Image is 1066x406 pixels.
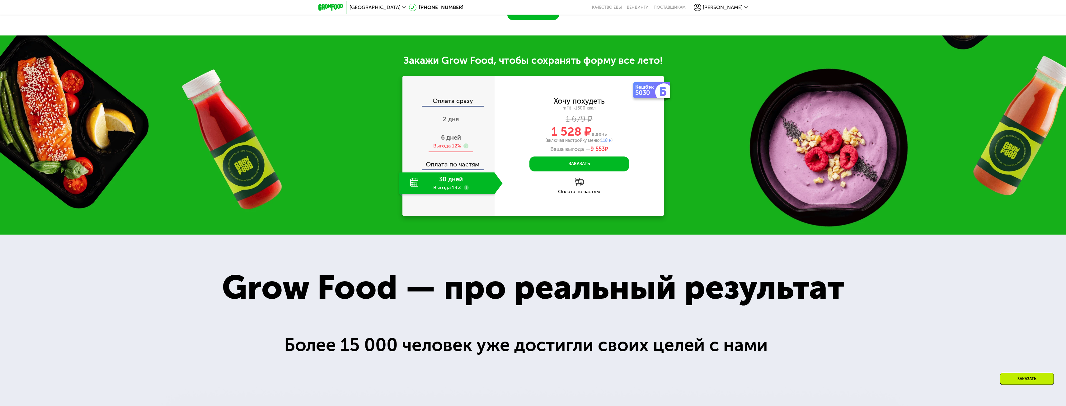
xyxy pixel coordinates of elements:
[590,146,605,152] span: 9 553
[495,105,664,111] div: mFit ~1600 ккал
[197,262,869,313] div: Grow Food — про реальный результат
[495,189,664,194] div: Оплата по частям
[441,134,461,141] span: 6 дней
[1000,373,1054,385] div: Заказать
[495,116,664,123] div: 1 679 ₽
[575,178,584,186] img: l6xcnZfty9opOoJh.png
[403,98,495,106] div: Оплата сразу
[592,131,607,137] span: в день
[495,138,664,143] div: (включая настройку меню: )
[590,146,608,153] span: ₽
[529,156,629,171] button: Заказать
[703,5,743,10] span: [PERSON_NAME]
[654,5,686,10] div: поставщикам
[551,124,592,139] span: 1 528 ₽
[635,90,656,96] div: 5030
[601,138,611,143] span: 118 ₽
[554,98,605,105] div: Хочу похудеть
[409,4,463,11] a: [PHONE_NUMBER]
[443,115,459,123] span: 2 дня
[627,5,649,10] a: Вендинги
[433,142,461,149] div: Выгода 12%
[403,155,495,169] div: Оплата по частям
[495,146,664,153] div: Ваша выгода —
[350,5,401,10] span: [GEOGRAPHIC_DATA]
[635,85,656,90] div: Кешбэк
[284,331,782,359] div: Более 15 000 человек уже достигли своих целей с нами
[592,5,622,10] a: Качество еды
